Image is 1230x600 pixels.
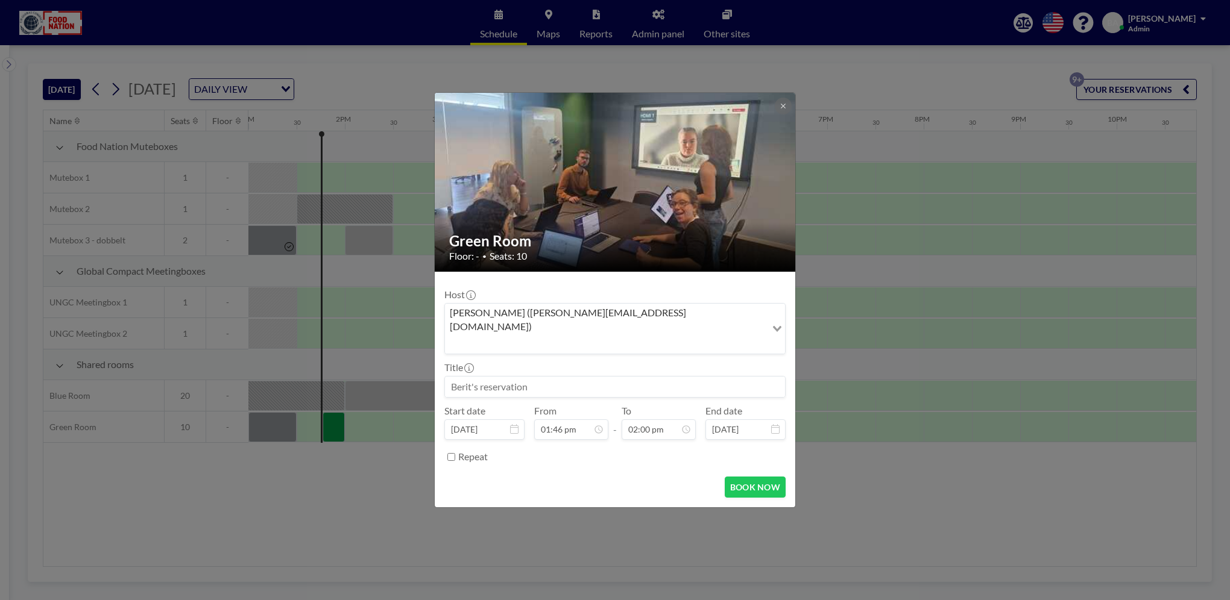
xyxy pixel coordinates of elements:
[490,250,527,262] span: Seats: 10
[725,477,786,498] button: BOOK NOW
[534,405,557,417] label: From
[449,250,479,262] span: Floor: -
[705,405,742,417] label: End date
[444,361,473,373] label: Title
[444,405,485,417] label: Start date
[458,451,488,463] label: Repeat
[445,377,785,397] input: Berit's reservation
[622,405,631,417] label: To
[447,306,764,333] span: [PERSON_NAME] ([PERSON_NAME][EMAIL_ADDRESS][DOMAIN_NAME])
[444,289,475,301] label: Host
[445,304,785,354] div: Search for option
[435,46,796,317] img: 537.jpeg
[446,336,765,351] input: Search for option
[613,409,617,436] span: -
[449,232,782,250] h2: Green Room
[482,252,487,261] span: •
